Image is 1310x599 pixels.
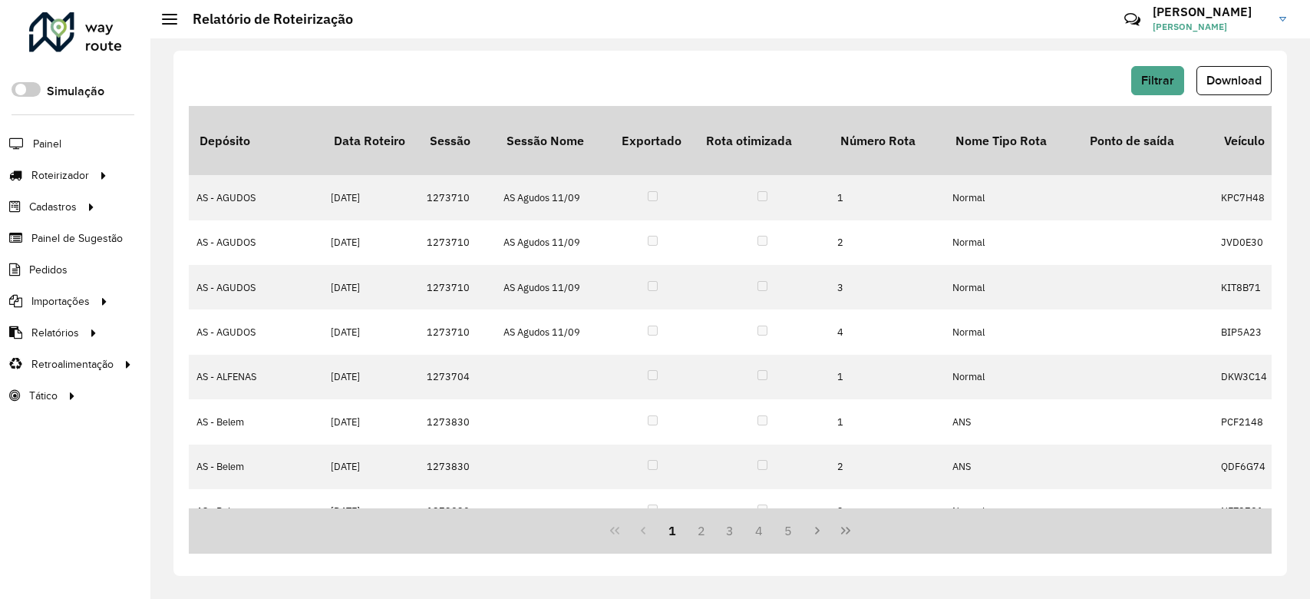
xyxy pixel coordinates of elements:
[29,262,68,278] span: Pedidos
[419,220,496,265] td: 1273710
[1196,66,1272,95] button: Download
[419,355,496,399] td: 1273704
[1153,20,1268,34] span: [PERSON_NAME]
[1213,175,1290,220] td: KPC7H48
[774,516,803,545] button: 5
[419,175,496,220] td: 1273710
[323,489,419,534] td: [DATE]
[1213,489,1290,534] td: NEZ2781
[189,355,323,399] td: AS - ALFENAS
[611,106,695,175] th: Exportado
[1153,5,1268,19] h3: [PERSON_NAME]
[323,106,419,175] th: Data Roteiro
[419,445,496,489] td: 1273830
[419,399,496,444] td: 1273830
[31,167,89,184] span: Roteirizador
[1131,66,1184,95] button: Filtrar
[1213,265,1290,309] td: KIT8B71
[830,265,945,309] td: 3
[419,106,496,175] th: Sessão
[831,516,860,545] button: Last Page
[1213,399,1290,444] td: PCF2148
[945,265,1079,309] td: Normal
[1213,220,1290,265] td: JVD0E30
[658,516,687,545] button: 1
[830,355,945,399] td: 1
[496,106,611,175] th: Sessão Nome
[830,106,945,175] th: Número Rota
[189,220,323,265] td: AS - AGUDOS
[419,309,496,354] td: 1273710
[419,265,496,309] td: 1273710
[323,399,419,444] td: [DATE]
[189,489,323,534] td: AS - Belem
[830,399,945,444] td: 1
[31,356,114,372] span: Retroalimentação
[323,220,419,265] td: [DATE]
[323,445,419,489] td: [DATE]
[31,293,90,309] span: Importações
[323,265,419,309] td: [DATE]
[744,516,774,545] button: 4
[945,309,1079,354] td: Normal
[29,388,58,404] span: Tático
[47,82,104,101] label: Simulação
[830,445,945,489] td: 2
[695,106,830,175] th: Rota otimizada
[189,445,323,489] td: AS - Belem
[687,516,716,545] button: 2
[31,230,123,247] span: Painel de Sugestão
[1213,106,1290,175] th: Veículo
[1206,74,1262,87] span: Download
[945,175,1079,220] td: Normal
[29,199,77,215] span: Cadastros
[496,265,611,309] td: AS Agudos 11/09
[1213,445,1290,489] td: QDF6G74
[1213,355,1290,399] td: DKW3C14
[945,489,1079,534] td: Normal
[945,445,1079,489] td: ANS
[1079,106,1213,175] th: Ponto de saída
[189,309,323,354] td: AS - AGUDOS
[1213,309,1290,354] td: BIP5A23
[323,309,419,354] td: [DATE]
[323,175,419,220] td: [DATE]
[177,11,353,28] h2: Relatório de Roteirização
[830,220,945,265] td: 2
[31,325,79,341] span: Relatórios
[830,309,945,354] td: 4
[945,399,1079,444] td: ANS
[323,355,419,399] td: [DATE]
[496,175,611,220] td: AS Agudos 11/09
[716,516,745,545] button: 3
[945,355,1079,399] td: Normal
[830,489,945,534] td: 3
[1141,74,1174,87] span: Filtrar
[945,106,1079,175] th: Nome Tipo Rota
[1116,3,1149,36] a: Contato Rápido
[803,516,832,545] button: Next Page
[33,136,61,152] span: Painel
[189,265,323,309] td: AS - AGUDOS
[189,175,323,220] td: AS - AGUDOS
[189,106,323,175] th: Depósito
[496,309,611,354] td: AS Agudos 11/09
[419,489,496,534] td: 1273830
[830,175,945,220] td: 1
[189,399,323,444] td: AS - Belem
[496,220,611,265] td: AS Agudos 11/09
[945,220,1079,265] td: Normal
